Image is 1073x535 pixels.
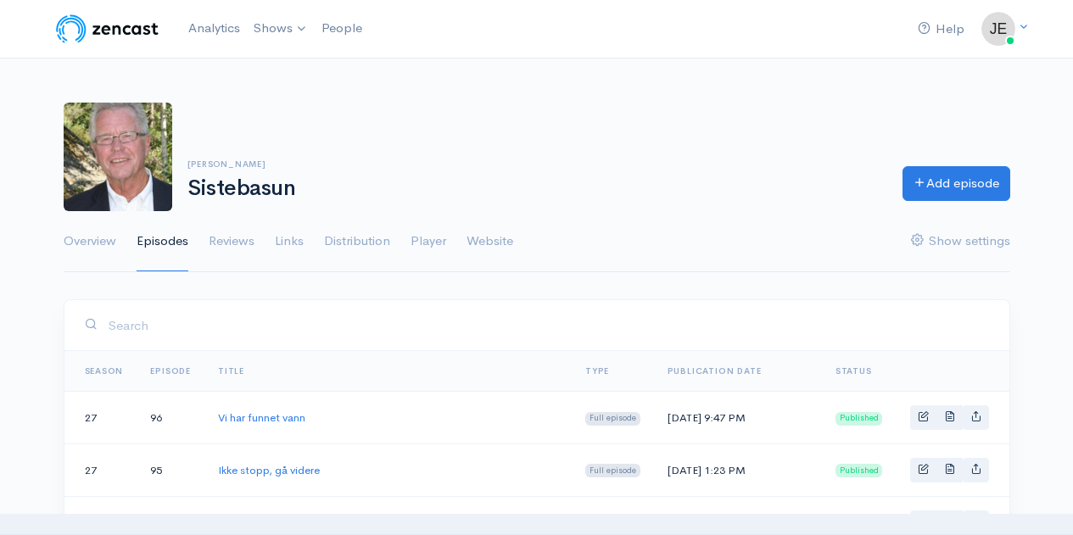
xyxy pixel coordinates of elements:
a: Overview [64,211,116,272]
span: Full episode [585,412,640,426]
h6: [PERSON_NAME] [187,159,882,169]
input: Search [108,308,989,343]
a: Help [911,11,971,47]
img: ... [981,12,1015,46]
a: Ikke stopp, gå videre [218,463,320,477]
td: 27 [64,443,137,496]
span: Status [835,365,872,376]
a: People [315,10,369,47]
td: [DATE] 9:47 PM [654,392,822,444]
td: 27 [64,392,137,444]
span: Published [835,464,883,477]
td: [DATE] 1:23 PM [654,443,822,496]
a: Links [275,211,304,272]
a: Episodes [137,211,188,272]
img: ZenCast Logo [53,12,161,46]
td: 96 [137,392,204,444]
td: 95 [137,443,204,496]
div: Basic example [910,405,989,430]
a: Show settings [911,211,1010,272]
a: Distribution [324,211,390,272]
a: Season [85,365,124,376]
a: Shows [247,10,315,47]
a: Reviews [209,211,254,272]
a: Website [467,211,513,272]
a: Add episode [903,166,1010,201]
a: Title [218,365,244,376]
a: Analytics [182,10,247,47]
a: Publication date [668,365,762,376]
a: Vi har funnet vann [218,410,305,425]
a: Episode [150,365,191,376]
h1: Sistebasun [187,176,882,201]
a: Type [585,365,609,376]
span: Full episode [585,464,640,477]
a: Player [411,211,446,272]
div: Basic example [910,510,989,535]
span: Published [835,412,883,426]
div: Basic example [910,458,989,482]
